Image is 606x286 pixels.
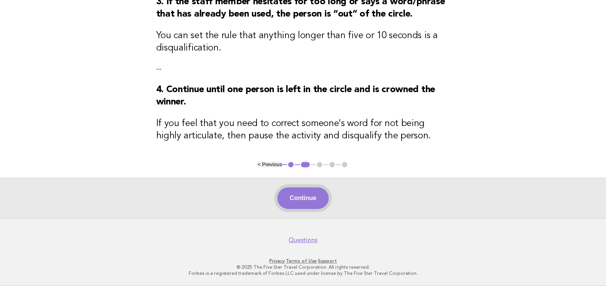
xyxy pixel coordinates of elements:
[156,118,450,142] h3: If you feel that you need to correct someone's word for not being highly articulate, then pause t...
[67,270,539,276] p: Forbes is a registered trademark of Forbes LLC used under license by The Five Star Travel Corpora...
[67,264,539,270] p: © 2025 The Five Star Travel Corporation. All rights reserved.
[156,85,435,107] strong: 4. Continue until one person is left in the circle and is crowned the winner.
[156,64,450,74] p: --
[287,161,295,168] button: 1
[300,161,311,168] button: 2
[156,30,450,54] h3: You can set the rule that anything longer than five or 10 seconds is a disqualification.
[289,236,317,244] a: Questions
[67,258,539,264] p: · ·
[258,162,282,167] button: < Previous
[269,258,285,264] a: Privacy
[277,187,329,209] button: Continue
[286,258,317,264] a: Terms of Use
[318,258,337,264] a: Support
